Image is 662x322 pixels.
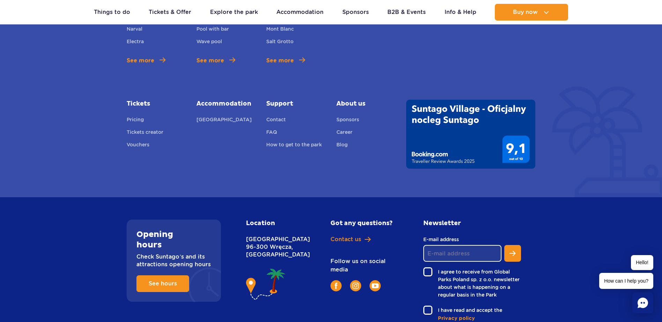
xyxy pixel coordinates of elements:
span: Narval [127,26,142,32]
a: Pricing [127,116,144,125]
label: I have read and accept the [423,306,521,315]
div: Chat [632,292,653,313]
a: Tickets creator [127,128,163,138]
span: See more [266,56,294,65]
a: Tickets [127,100,186,108]
a: Sponsors [336,116,359,125]
span: Privacy policy [438,315,475,322]
a: [GEOGRAPHIC_DATA] [196,116,252,125]
a: Accommodation [276,4,323,21]
span: Contact us [330,236,361,243]
span: About us [336,100,396,108]
span: See more [127,56,154,65]
a: See hours [136,275,189,292]
a: Explore the park [210,4,258,21]
a: Contact us [330,236,398,243]
img: YouTube [372,283,379,288]
span: Buy now [513,9,538,15]
a: Blog [336,141,348,151]
a: Vouchers [127,141,149,151]
a: Career [336,128,352,138]
h2: Got any questions? [330,220,398,227]
a: Contact [266,116,286,125]
a: See more [127,56,165,65]
p: [GEOGRAPHIC_DATA] 96-300 Wręcza, [GEOGRAPHIC_DATA] [246,236,300,259]
a: Wave pool [196,38,222,47]
img: Facebook [335,283,337,289]
span: See hours [149,281,177,286]
h2: Location [246,220,300,227]
a: B2B & Events [387,4,426,21]
a: Mont Blanc [266,25,294,35]
h2: Opening hours [136,229,211,250]
label: E-mail address [423,236,501,243]
a: Pool with bar [196,25,229,35]
span: Hello! [631,255,653,270]
input: E-mail address [423,245,501,262]
span: See more [196,56,224,65]
label: I agree to receive from Global Parks Poland sp. z o.o. newsletter about what is happening on a re... [423,267,521,299]
a: FAQ [266,128,277,138]
img: Instagram [352,283,359,289]
p: Check Suntago’s and its attractions opening hours [136,253,211,268]
a: Electra [127,38,144,47]
button: Buy now [495,4,568,21]
span: How can I help you? [599,273,653,289]
p: Follow us on social media [330,257,398,274]
a: Sponsors [342,4,369,21]
a: Narval [127,25,142,35]
a: Salt Grotto [266,38,293,47]
a: Things to do [94,4,130,21]
a: See more [266,56,305,65]
a: Accommodation [196,100,256,108]
a: Info & Help [445,4,476,21]
a: Support [266,100,326,108]
h2: Newsletter [423,220,521,227]
a: How to get to the park [266,141,322,151]
a: Tickets & Offer [149,4,191,21]
a: Privacy policy [438,315,521,322]
img: Traveller Review Awards 2025' od Booking.com dla Suntago Village - wynik 9.1/10 [406,100,535,169]
button: Subscribe to newsletter [504,245,521,262]
a: See more [196,56,235,65]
